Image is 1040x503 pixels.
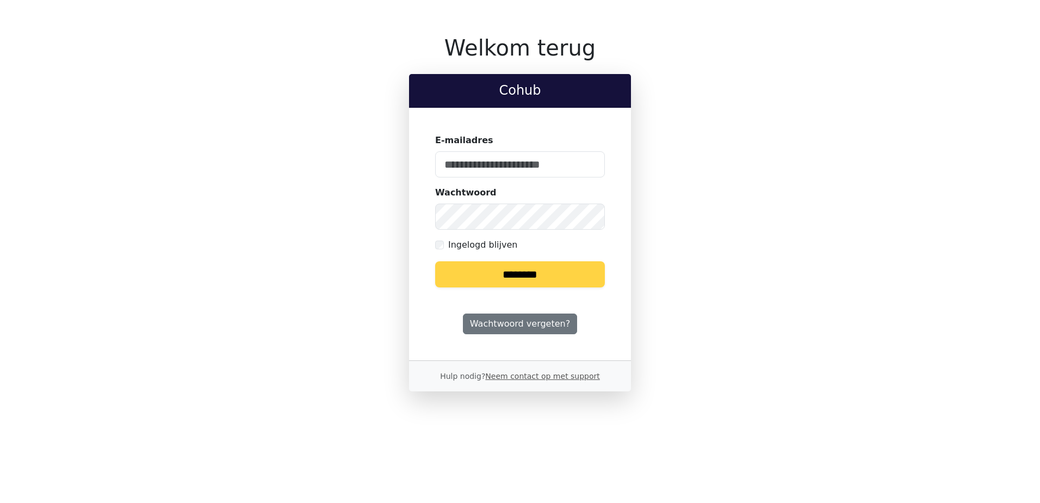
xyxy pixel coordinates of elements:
small: Hulp nodig? [440,372,600,381]
h2: Cohub [418,83,622,99]
label: Wachtwoord [435,186,497,199]
a: Neem contact op met support [485,372,599,381]
h1: Welkom terug [409,35,631,61]
label: E-mailadres [435,134,493,147]
a: Wachtwoord vergeten? [463,314,577,334]
label: Ingelogd blijven [448,238,517,251]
